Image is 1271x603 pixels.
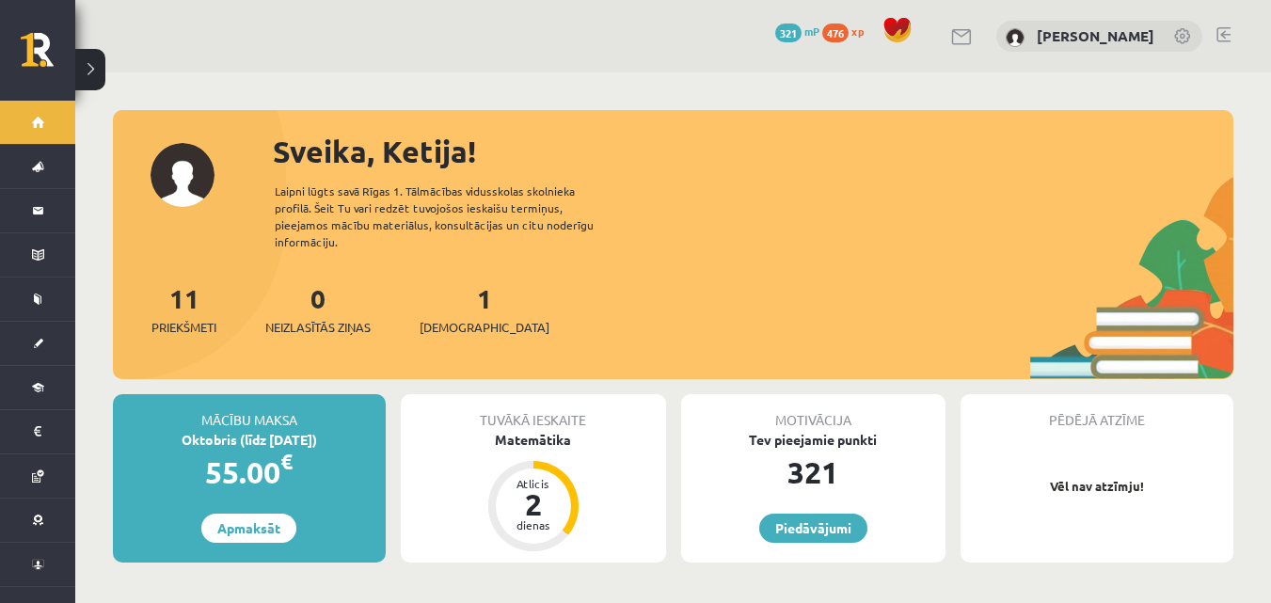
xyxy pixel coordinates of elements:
a: Piedāvājumi [759,514,867,543]
a: 321 mP [775,24,819,39]
div: 55.00 [113,450,386,495]
span: € [280,448,293,475]
div: Pēdējā atzīme [961,394,1233,430]
img: Ketija Dzilna [1006,28,1025,47]
div: Tuvākā ieskaite [401,394,666,430]
a: Apmaksāt [201,514,296,543]
a: 11Priekšmeti [151,281,216,337]
div: Mācību maksa [113,394,386,430]
div: dienas [505,519,562,531]
div: Laipni lūgts savā Rīgas 1. Tālmācības vidusskolas skolnieka profilā. Šeit Tu vari redzēt tuvojošo... [275,182,627,250]
div: Sveika, Ketija! [273,129,1233,174]
a: 476 xp [822,24,873,39]
span: [DEMOGRAPHIC_DATA] [420,318,549,337]
span: xp [851,24,864,39]
a: [PERSON_NAME] [1037,26,1154,45]
span: Priekšmeti [151,318,216,337]
div: Tev pieejamie punkti [681,430,946,450]
a: Matemātika Atlicis 2 dienas [401,430,666,554]
div: Matemātika [401,430,666,450]
div: 321 [681,450,946,495]
a: 1[DEMOGRAPHIC_DATA] [420,281,549,337]
div: 2 [505,489,562,519]
p: Vēl nav atzīmju! [970,477,1224,496]
span: Neizlasītās ziņas [265,318,371,337]
div: Atlicis [505,478,562,489]
a: 0Neizlasītās ziņas [265,281,371,337]
span: 476 [822,24,849,42]
span: 321 [775,24,802,42]
span: mP [804,24,819,39]
a: Rīgas 1. Tālmācības vidusskola [21,33,75,80]
div: Oktobris (līdz [DATE]) [113,430,386,450]
div: Motivācija [681,394,946,430]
